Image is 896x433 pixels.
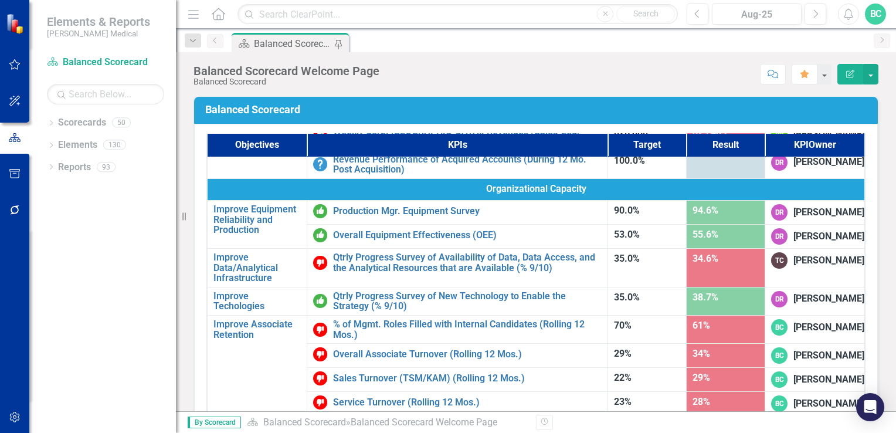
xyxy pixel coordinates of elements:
td: Double-Click to Edit Right Click for Context Menu [207,287,307,315]
td: Double-Click to Edit [765,392,865,416]
a: Sales Turnover (TSM/KAM) (Rolling 12 Mos.) [333,373,602,384]
span: 23% [614,396,632,407]
a: Improve Equipment Reliability and Production [213,204,301,235]
span: 61% [693,320,710,331]
span: By Scorecard [188,417,241,428]
button: Aug-25 [712,4,802,25]
span: 35.0% [614,292,640,303]
span: 22% [614,372,632,383]
img: On or Above Target [313,228,327,242]
div: [PERSON_NAME] [793,206,864,219]
span: 34.6% [693,253,718,264]
td: Double-Click to Edit Right Click for Context Menu [207,200,307,248]
span: 29% [693,372,710,383]
td: Double-Click to Edit Right Click for Context Menu [307,315,607,343]
div: Balanced Scorecard Welcome Page [194,65,379,77]
div: Balanced Scorecard Welcome Page [254,36,331,51]
a: Scorecards [58,116,106,130]
td: Double-Click to Edit Right Click for Context Menu [307,287,607,315]
td: Double-Click to Edit [765,150,865,178]
td: Double-Click to Edit [765,368,865,392]
span: Elements & Reports [47,15,150,29]
span: 94.6% [693,205,718,216]
td: Double-Click to Edit Right Click for Context Menu [307,150,607,178]
a: Overall Associate Turnover (Rolling 12 Mos.) [333,349,602,360]
a: Overall Equipment Effectiveness (OEE) [333,230,602,241]
span: Search [633,9,659,18]
td: Double-Click to Edit [765,344,865,368]
div: [PERSON_NAME] [793,292,864,306]
button: BC [865,4,886,25]
input: Search ClearPoint... [237,4,678,25]
a: Improve Data/Analytical Infrastructure [213,252,301,283]
img: On or Above Target [313,294,327,308]
a: Balanced Scorecard [263,417,346,428]
span: 55.6% [693,229,718,240]
a: Reports [58,161,91,174]
div: BC [771,395,788,412]
div: 130 [103,140,126,150]
h3: Balanced Scorecard [205,104,871,116]
td: Double-Click to Edit Right Click for Context Menu [307,368,607,392]
div: DR [771,291,788,307]
a: Elements [58,138,97,152]
div: BC [771,347,788,364]
a: Improve Associate Retention [213,319,301,340]
img: Below Target [313,395,327,410]
div: Open Intercom Messenger [856,393,884,421]
div: [PERSON_NAME] [793,349,864,363]
div: DR [771,204,788,221]
span: 90.0% [614,205,640,216]
td: Double-Click to Edit [765,224,865,248]
small: [PERSON_NAME] Medical [47,29,150,38]
div: [PERSON_NAME] [793,321,864,334]
span: Organizational Capacity [213,182,858,196]
a: Balanced Scorecard [47,56,164,69]
img: ClearPoint Strategy [6,13,26,33]
span: 35.0% [614,253,640,264]
a: Revenue Performance of Acquired Accounts (During 12 Mo. Post Acquisition) [333,154,602,175]
td: Double-Click to Edit [765,200,865,224]
div: [PERSON_NAME] [793,230,864,243]
div: DR [771,228,788,245]
div: TC [771,252,788,269]
a: Production Mgr. Equipment Survey [333,206,602,216]
a: Qtrly Progress Survey of Availability of Data, Data Access, and the Analytical Resources that are... [333,252,602,273]
td: Double-Click to Edit Right Click for Context Menu [307,344,607,368]
span: 29% [614,348,632,359]
div: [PERSON_NAME] [793,155,864,169]
div: Aug-25 [716,8,797,22]
td: Double-Click to Edit [765,287,865,315]
span: 70% [614,320,632,331]
div: [PERSON_NAME] [793,254,864,268]
td: Double-Click to Edit [207,178,865,200]
a: Service Turnover (Rolling 12 Mos.) [333,397,602,408]
span: 100.0% [614,155,645,166]
div: [PERSON_NAME] [793,373,864,387]
img: Below Target [313,347,327,361]
td: Double-Click to Edit [765,248,865,287]
button: Search [616,6,675,22]
td: Double-Click to Edit [765,315,865,343]
div: 50 [112,118,131,128]
td: Double-Click to Edit Right Click for Context Menu [207,248,307,287]
div: BC [771,371,788,388]
span: 38.7% [693,292,718,303]
td: Double-Click to Edit Right Click for Context Menu [307,392,607,416]
a: Improve Techologies [213,291,301,312]
td: Double-Click to Edit Right Click for Context Menu [307,224,607,248]
span: 28% [693,396,710,407]
span: 53.0% [614,229,640,240]
div: Balanced Scorecard [194,77,379,86]
a: Qtrly Progress Survey of New Technology to Enable the Strategy (% 9/10) [333,291,602,312]
div: BC [771,319,788,336]
span: 34% [693,348,710,359]
a: % of Mgmt. Roles Filled with Internal Candidates (Rolling 12 Mos.) [333,319,602,340]
div: [PERSON_NAME] [793,397,864,411]
div: » [247,416,527,429]
img: Below Target [313,371,327,385]
img: Below Target [313,256,327,270]
input: Search Below... [47,84,164,104]
img: Below Target [313,323,327,337]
